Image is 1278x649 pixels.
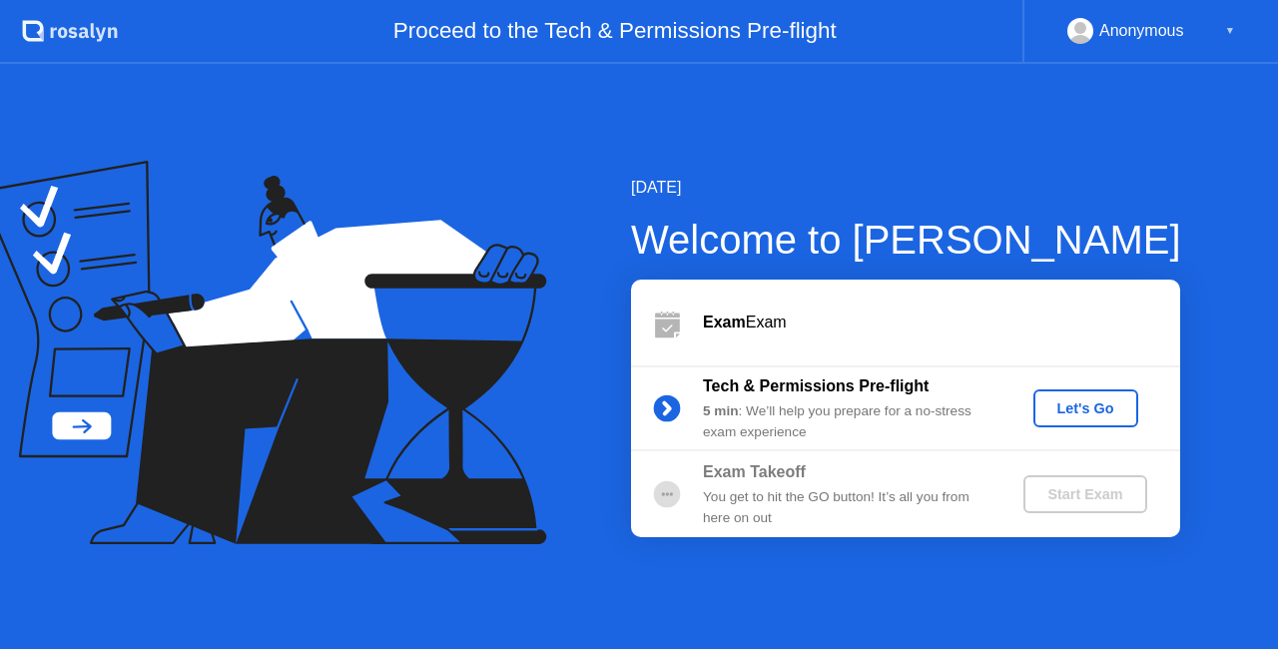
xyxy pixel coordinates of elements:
b: Tech & Permissions Pre-flight [703,377,929,394]
div: Anonymous [1099,18,1184,44]
div: [DATE] [631,176,1181,200]
button: Start Exam [1023,475,1146,513]
b: Exam Takeoff [703,463,806,480]
div: Exam [703,311,1180,334]
div: Start Exam [1031,486,1138,502]
b: 5 min [703,403,739,418]
div: Welcome to [PERSON_NAME] [631,210,1181,270]
b: Exam [703,314,746,330]
div: Let's Go [1041,400,1130,416]
div: : We’ll help you prepare for a no-stress exam experience [703,401,990,442]
button: Let's Go [1033,389,1138,427]
div: ▼ [1225,18,1235,44]
div: You get to hit the GO button! It’s all you from here on out [703,487,990,528]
